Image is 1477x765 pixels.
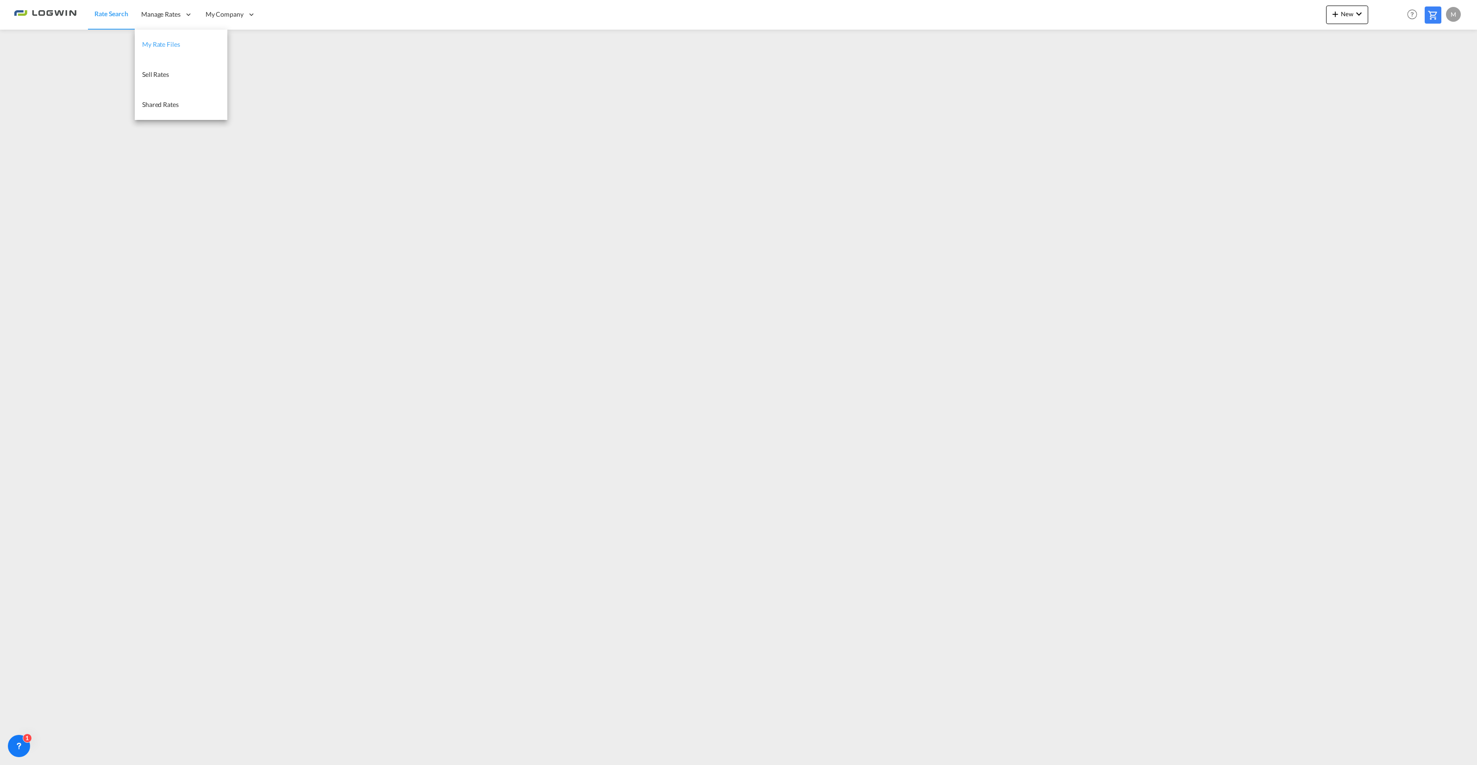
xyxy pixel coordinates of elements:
button: icon-plus 400-fgNewicon-chevron-down [1326,6,1368,24]
span: My Rate Files [142,40,180,48]
md-icon: icon-chevron-down [1353,8,1364,19]
div: M [1446,7,1461,22]
span: My Company [206,10,244,19]
a: Sell Rates [135,60,227,90]
span: Sell Rates [142,70,169,78]
img: 2761ae10d95411efa20a1f5e0282d2d7.png [14,4,76,25]
md-icon: icon-plus 400-fg [1330,8,1341,19]
span: New [1330,10,1364,18]
span: Rate Search [94,10,128,18]
div: Help [1404,6,1425,23]
a: My Rate Files [135,30,227,60]
a: Shared Rates [135,90,227,120]
span: Help [1404,6,1420,22]
span: Shared Rates [142,100,179,108]
span: Manage Rates [141,10,181,19]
